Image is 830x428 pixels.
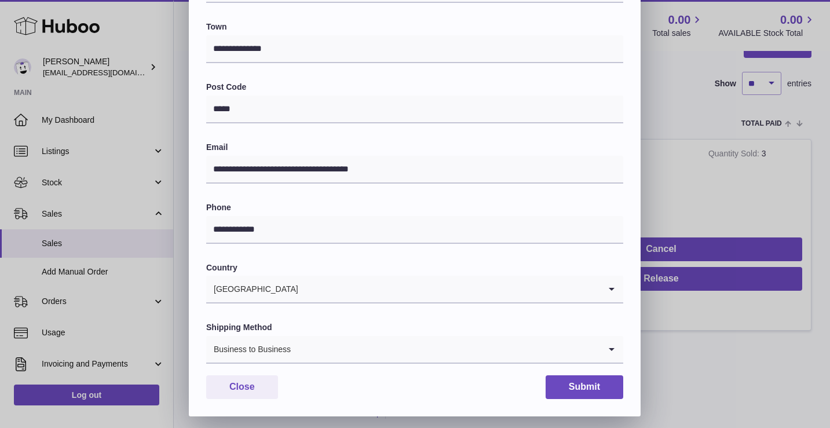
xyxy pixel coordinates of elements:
[206,322,623,333] label: Shipping Method
[206,21,623,32] label: Town
[546,375,623,399] button: Submit
[299,276,600,302] input: Search for option
[206,336,291,363] span: Business to Business
[206,262,623,273] label: Country
[206,375,278,399] button: Close
[206,142,623,153] label: Email
[206,82,623,93] label: Post Code
[291,336,600,363] input: Search for option
[206,202,623,213] label: Phone
[206,336,623,364] div: Search for option
[206,276,623,303] div: Search for option
[206,276,299,302] span: [GEOGRAPHIC_DATA]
